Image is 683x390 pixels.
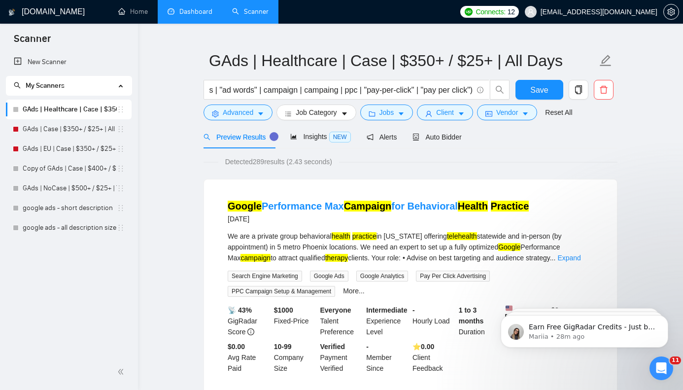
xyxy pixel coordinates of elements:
[379,107,394,118] span: Jobs
[14,82,21,89] span: search
[226,341,272,374] div: Avg Rate Paid
[527,8,534,15] span: user
[310,271,348,282] span: Google Ads
[416,271,490,282] span: Pay Per Click Advertising
[6,119,132,139] li: GAds | Case | $350+ / $25+ | All Days
[228,231,593,263] div: We are a private group behavioral in [US_STATE] offering statewide and in-person (by appointment)...
[285,110,292,117] span: bars
[318,341,365,374] div: Payment Verified
[209,48,597,73] input: Scanner name...
[117,125,125,133] span: holder
[117,204,125,212] span: holder
[352,232,376,240] mark: practice
[508,6,515,17] span: 12
[26,81,65,90] span: My Scanners
[118,7,148,16] a: homeHome
[14,81,65,90] span: My Scanners
[117,367,127,377] span: double-left
[290,133,350,141] span: Insights
[366,306,407,314] b: Intermediate
[117,106,125,113] span: holder
[274,343,292,351] b: 10-99
[417,105,473,120] button: userClientcaret-down
[569,85,588,94] span: copy
[274,306,293,314] b: $ 1000
[6,178,132,198] li: GAds | NoCase | $500+ / $25+ | Tue/Thu/Sat
[272,341,318,374] div: Company Size
[209,84,473,96] input: Search Freelance Jobs...
[522,110,529,117] span: caret-down
[663,4,679,20] button: setting
[458,201,488,212] mark: Health
[412,306,415,314] b: -
[344,201,392,212] mark: Campaign
[367,134,374,141] span: notification
[6,159,132,178] li: Copy of GAds | Case | $400+ / $25+ | All Days
[23,159,117,178] a: Copy of GAds | Case | $400+ / $25+ | All Days
[498,243,520,251] mark: Google
[670,356,681,364] span: 11
[212,110,219,117] span: setting
[223,107,253,118] span: Advanced
[412,134,419,141] span: robot
[485,110,492,117] span: idcard
[425,110,432,117] span: user
[412,133,461,141] span: Auto Bidder
[436,107,454,118] span: Client
[117,224,125,232] span: holder
[257,110,264,117] span: caret-down
[491,201,529,212] mark: Practice
[496,107,518,118] span: Vendor
[364,341,410,374] div: Member Since
[23,139,117,159] a: GAds | EU | Case | $350+ / $25+ | All Days
[412,343,434,351] b: ⭐️ 0.00
[332,232,350,240] mark: health
[410,341,457,374] div: Client Feedback
[218,156,339,167] span: Detected 289 results (2.43 seconds)
[228,306,252,314] b: 📡 43%
[477,87,483,93] span: info-circle
[367,133,397,141] span: Alerts
[447,232,477,240] mark: telehealth
[6,32,59,52] span: Scanner
[465,8,473,16] img: upwork-logo.png
[477,105,537,120] button: idcardVendorcaret-down
[476,6,505,17] span: Connects:
[296,107,337,118] span: Job Category
[23,198,117,218] a: google ads - short description
[364,305,410,337] div: Experience Level
[6,198,132,218] li: google ads - short description
[343,287,365,295] a: More...
[240,254,271,262] mark: campaign
[410,305,457,337] div: Hourly Load
[228,343,245,351] b: $0.00
[664,8,679,16] span: setting
[168,7,212,16] a: dashboardDashboard
[515,80,563,100] button: Save
[14,52,124,72] a: New Scanner
[545,107,572,118] a: Reset All
[341,110,348,117] span: caret-down
[204,133,274,141] span: Preview Results
[360,105,413,120] button: folderJobscaret-down
[594,80,614,100] button: delete
[329,132,351,142] span: NEW
[569,80,588,100] button: copy
[457,305,503,337] div: Duration
[318,305,365,337] div: Talent Preference
[320,306,351,314] b: Everyone
[356,271,408,282] span: Google Analytics
[557,254,581,262] a: Expand
[228,201,529,212] a: GooglePerformance MaxCampaignfor BehavioralHealth Practice
[23,218,117,238] a: google ads - all description sizes
[228,201,262,212] mark: Google
[226,305,272,337] div: GigRadar Score
[290,133,297,140] span: area-chart
[398,110,405,117] span: caret-down
[320,343,345,351] b: Verified
[6,139,132,159] li: GAds | EU | Case | $350+ / $25+ | All Days
[459,306,484,325] b: 1 to 3 months
[23,100,117,119] a: GAds | Healthcare | Case | $350+ / $25+ | All Days
[204,105,273,120] button: settingAdvancedcaret-down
